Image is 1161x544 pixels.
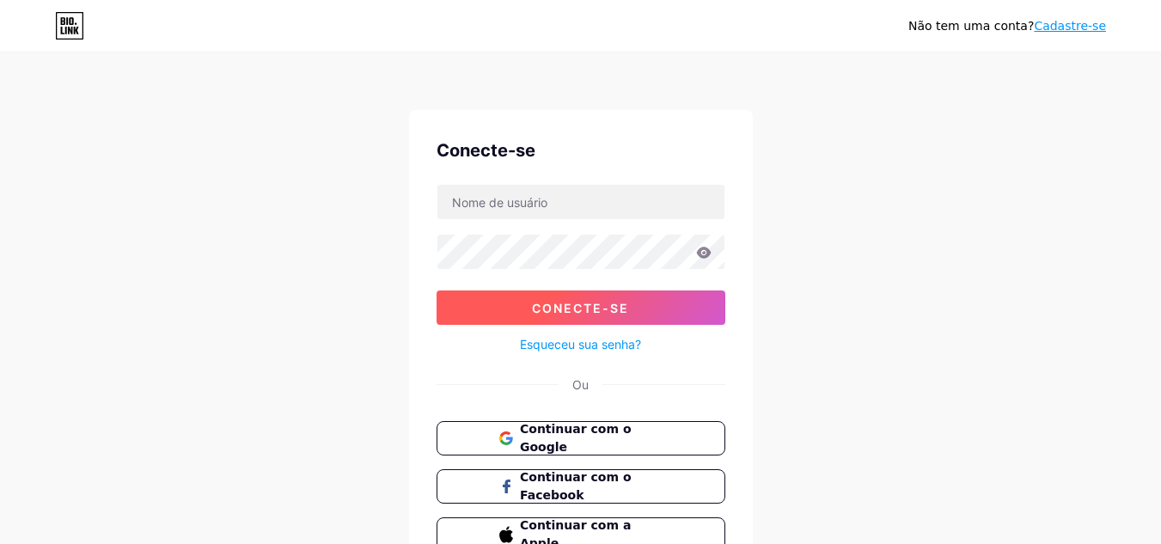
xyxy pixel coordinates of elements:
button: Conecte-se [437,290,725,325]
a: Esqueceu sua senha? [520,335,641,353]
font: Continuar com o Google [520,422,632,454]
font: Não tem uma conta? [908,19,1034,33]
button: Continuar com o Google [437,421,725,455]
input: Nome de usuário [437,185,724,219]
font: Esqueceu sua senha? [520,337,641,351]
a: Cadastre-se [1034,19,1106,33]
button: Continuar com o Facebook [437,469,725,504]
font: Ou [572,377,589,392]
font: Conecte-se [437,140,535,161]
font: Conecte-se [532,301,629,315]
font: Continuar com o Facebook [520,470,632,502]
